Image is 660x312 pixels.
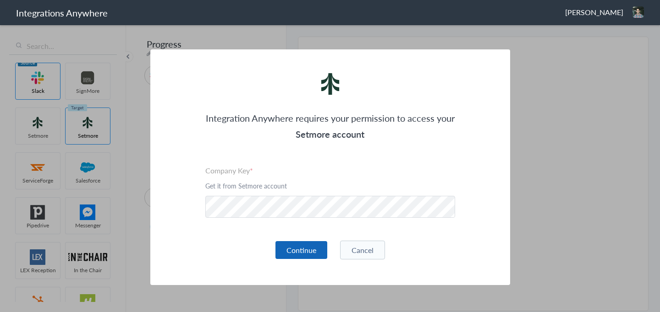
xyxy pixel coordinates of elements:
[205,126,455,142] h3: Setmore account
[340,241,385,259] button: Cancel
[315,69,345,99] img: setmoreNew.jpg
[16,6,108,19] h1: Integrations Anywhere
[275,241,327,259] button: Continue
[205,110,455,126] p: Integration Anywhere requires your permission to access your
[205,165,455,176] label: Company Key
[565,7,623,17] span: [PERSON_NAME]
[205,181,455,190] p: Get it from Setmore account
[632,6,644,18] img: img-8583-copy.JPG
